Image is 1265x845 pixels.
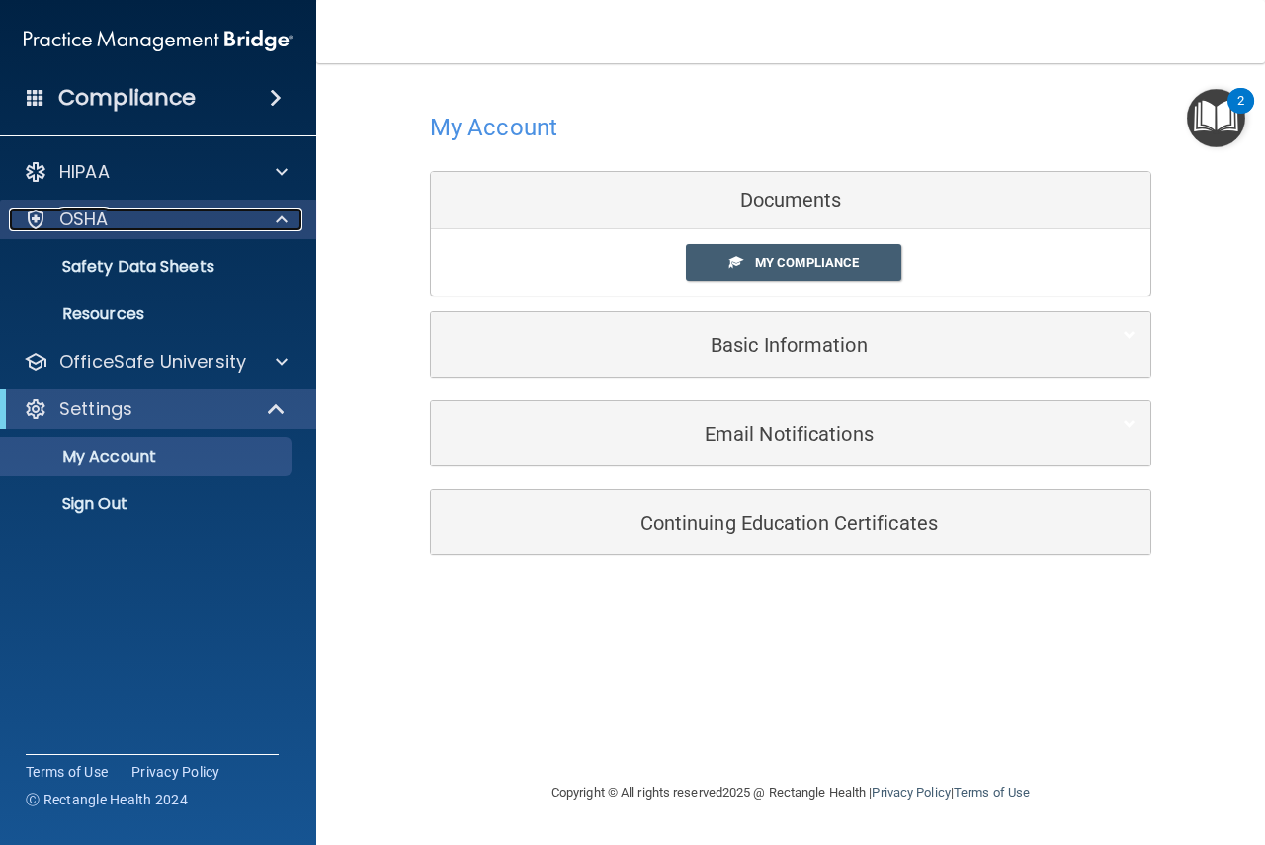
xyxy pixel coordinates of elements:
[24,21,293,60] img: PMB logo
[13,447,283,466] p: My Account
[24,350,288,374] a: OfficeSafe University
[59,350,246,374] p: OfficeSafe University
[26,762,108,782] a: Terms of Use
[59,208,109,231] p: OSHA
[24,397,287,421] a: Settings
[1166,709,1241,784] iframe: Drift Widget Chat Controller
[1237,101,1244,127] div: 2
[59,160,110,184] p: HIPAA
[446,334,1075,356] h5: Basic Information
[59,397,132,421] p: Settings
[431,172,1150,229] div: Documents
[430,115,557,140] h4: My Account
[24,160,288,184] a: HIPAA
[446,500,1136,545] a: Continuing Education Certificates
[755,255,859,270] span: My Compliance
[58,84,196,112] h4: Compliance
[13,304,283,324] p: Resources
[446,411,1136,456] a: Email Notifications
[446,423,1075,445] h5: Email Notifications
[872,785,950,800] a: Privacy Policy
[446,512,1075,534] h5: Continuing Education Certificates
[131,762,220,782] a: Privacy Policy
[26,790,188,809] span: Ⓒ Rectangle Health 2024
[446,322,1136,367] a: Basic Information
[13,257,283,277] p: Safety Data Sheets
[1187,89,1245,147] button: Open Resource Center, 2 new notifications
[954,785,1030,800] a: Terms of Use
[13,494,283,514] p: Sign Out
[430,761,1151,824] div: Copyright © All rights reserved 2025 @ Rectangle Health | |
[24,208,288,231] a: OSHA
